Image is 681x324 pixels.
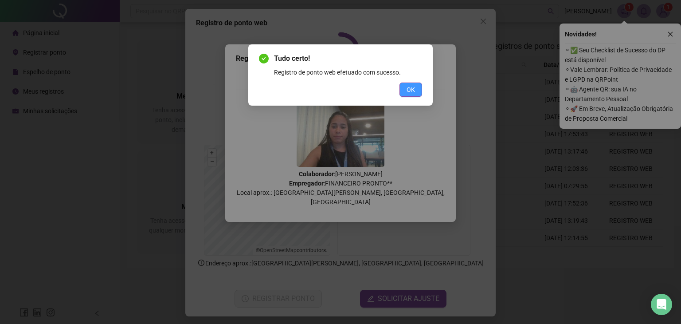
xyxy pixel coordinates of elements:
button: OK [399,83,422,97]
span: check-circle [259,54,269,63]
span: OK [407,85,415,95]
div: Open Intercom Messenger [651,294,672,315]
div: Registro de ponto web efetuado com sucesso. [274,67,422,77]
span: Tudo certo! [274,53,422,64]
